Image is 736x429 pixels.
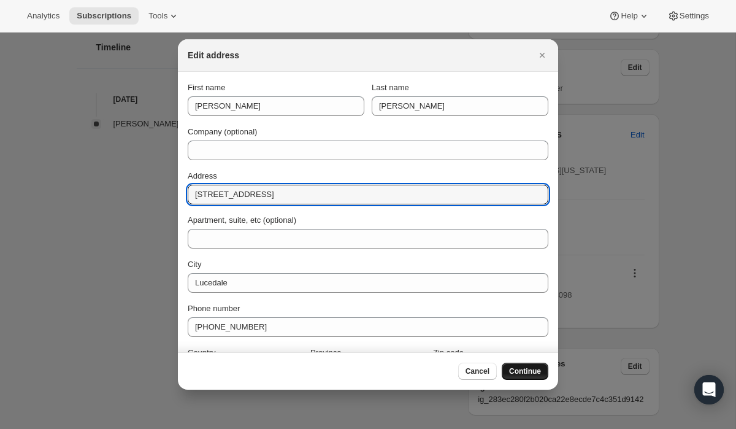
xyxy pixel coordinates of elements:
[188,348,216,357] span: Country
[188,49,239,61] h2: Edit address
[188,83,225,92] span: First name
[188,260,201,269] span: City
[372,83,409,92] span: Last name
[20,7,67,25] button: Analytics
[458,363,497,380] button: Cancel
[188,304,240,313] span: Phone number
[69,7,139,25] button: Subscriptions
[188,215,296,225] span: Apartment, suite, etc (optional)
[509,366,541,376] span: Continue
[27,11,59,21] span: Analytics
[466,366,489,376] span: Cancel
[188,127,257,136] span: Company (optional)
[310,348,342,357] span: Province
[660,7,716,25] button: Settings
[77,11,131,21] span: Subscriptions
[680,11,709,21] span: Settings
[148,11,167,21] span: Tools
[534,47,551,64] button: Close
[433,348,464,357] span: Zip code
[502,363,548,380] button: Continue
[621,11,637,21] span: Help
[694,375,724,404] div: Open Intercom Messenger
[188,171,217,180] span: Address
[601,7,657,25] button: Help
[141,7,187,25] button: Tools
